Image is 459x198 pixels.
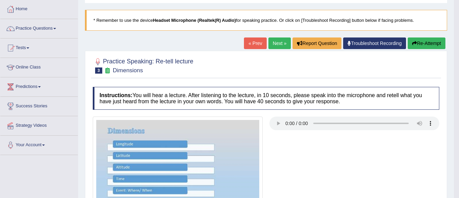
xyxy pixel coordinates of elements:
h4: You will hear a lecture. After listening to the lecture, in 10 seconds, please speak into the mic... [93,87,439,110]
a: Success Stories [0,97,78,114]
span: 3 [95,67,102,74]
a: Online Class [0,58,78,75]
small: Exam occurring question [104,67,111,74]
a: Troubleshoot Recording [343,37,406,49]
a: « Prev [244,37,266,49]
a: Tests [0,39,78,56]
a: Your Account [0,136,78,153]
button: Re-Attempt [408,37,445,49]
a: Predictions [0,77,78,94]
button: Report Question [293,37,341,49]
small: Dimensions [113,67,143,74]
b: Instructions: [100,92,133,98]
a: Strategy Videos [0,116,78,133]
b: Headset Microphone (Realtek(R) Audio) [153,18,236,23]
blockquote: * Remember to use the device for speaking practice. Or click on [Troubleshoot Recording] button b... [85,10,447,31]
a: Next » [268,37,291,49]
h2: Practice Speaking: Re-tell lecture [93,57,193,74]
a: Practice Questions [0,19,78,36]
